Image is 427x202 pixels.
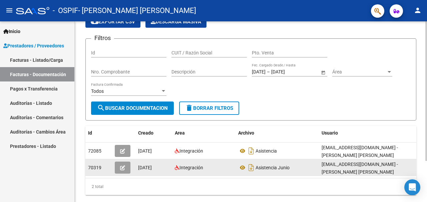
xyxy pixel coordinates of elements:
[151,19,201,25] span: Descarga Masiva
[85,126,112,140] datatable-header-cell: Id
[267,69,270,75] span: –
[247,146,256,156] i: Descargar documento
[97,105,168,111] span: Buscar Documentacion
[91,17,99,25] mat-icon: cloud_download
[236,126,319,140] datatable-header-cell: Archivo
[256,165,290,170] span: Asistencia Junio
[53,3,78,18] span: - OSPIF
[85,16,140,28] button: Exportar CSV
[404,179,420,195] div: Open Intercom Messenger
[91,33,114,43] h3: Filtros
[185,105,233,111] span: Borrar Filtros
[138,165,152,170] span: [DATE]
[172,126,236,140] datatable-header-cell: Area
[91,19,135,25] span: Exportar CSV
[179,148,203,154] span: Integración
[319,126,419,140] datatable-header-cell: Usuario
[175,130,185,136] span: Area
[88,148,101,154] span: 72085
[3,28,20,35] span: Inicio
[322,162,398,175] span: [EMAIL_ADDRESS][DOMAIN_NAME] - [PERSON_NAME] [PERSON_NAME]
[138,148,152,154] span: [DATE]
[97,104,105,112] mat-icon: search
[78,3,196,18] span: - [PERSON_NAME] [PERSON_NAME]
[252,69,266,75] input: Fecha inicio
[414,6,422,14] mat-icon: person
[85,178,416,195] div: 2 total
[271,69,304,75] input: Fecha fin
[332,69,386,75] span: Área
[247,162,256,173] i: Descargar documento
[88,130,92,136] span: Id
[135,126,172,140] datatable-header-cell: Creado
[5,6,13,14] mat-icon: menu
[322,145,398,158] span: [EMAIL_ADDRESS][DOMAIN_NAME] - [PERSON_NAME] [PERSON_NAME]
[320,69,327,76] button: Open calendar
[179,165,203,170] span: Integración
[88,165,101,170] span: 70319
[145,16,206,28] button: Descarga Masiva
[91,102,174,115] button: Buscar Documentacion
[3,42,64,49] span: Prestadores / Proveedores
[238,130,254,136] span: Archivo
[256,148,277,154] span: Asistencia
[179,102,239,115] button: Borrar Filtros
[91,88,104,94] span: Todos
[145,16,206,28] app-download-masive: Descarga masiva de comprobantes (adjuntos)
[138,130,153,136] span: Creado
[185,104,193,112] mat-icon: delete
[322,130,338,136] span: Usuario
